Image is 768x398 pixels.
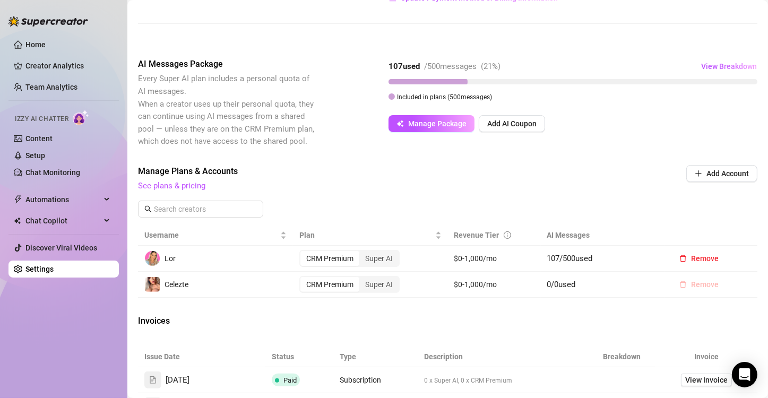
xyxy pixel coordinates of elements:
span: Username [144,229,278,241]
img: logo-BBDzfeDw.svg [8,16,88,27]
div: segmented control [299,276,400,293]
a: Chat Monitoring [25,168,80,177]
span: info-circle [504,231,511,239]
span: plus [695,170,702,177]
span: [DATE] [166,374,189,387]
a: Content [25,134,53,143]
th: Plan [293,225,448,246]
th: Issue Date [138,347,265,367]
td: $0-1,000/mo [448,246,541,272]
span: Automations [25,191,101,208]
span: Lor [165,254,176,263]
a: Setup [25,151,45,160]
span: Revenue Tier [454,231,499,239]
button: Add AI Coupon [479,115,545,132]
th: Type [333,347,418,367]
div: Super AI [359,251,399,266]
span: View Invoice [685,374,728,386]
span: 107 / 500 used [547,254,593,263]
div: Open Intercom Messenger [732,362,757,387]
input: Search creators [154,203,248,215]
span: search [144,205,152,213]
div: segmented control [299,250,400,267]
a: Creator Analytics [25,57,110,74]
span: Remove [691,280,719,289]
td: $0-1,000/mo [448,272,541,298]
span: Included in plans ( 500 messages) [397,93,492,101]
span: Remove [691,254,719,263]
span: Add AI Coupon [487,119,537,128]
img: Chat Copilot [14,217,21,224]
span: 0 x Super AI, 0 x CRM Premium [425,377,513,384]
div: CRM Premium [300,277,359,292]
img: Celezte [145,277,160,292]
button: Manage Package [389,115,474,132]
a: Discover Viral Videos [25,244,97,252]
th: AI Messages [541,225,665,246]
button: Remove [671,276,727,293]
span: Plan [299,229,433,241]
td: 0 x Super AI, 0 x CRM Premium [418,367,588,393]
span: Invoices [138,315,316,327]
img: AI Chatter [73,110,89,125]
th: Breakdown [588,347,655,367]
th: Username [138,225,293,246]
button: Remove [671,250,727,267]
span: AI Messages Package [138,58,316,71]
span: Izzy AI Chatter [15,114,68,124]
span: delete [679,255,687,262]
span: Every Super AI plan includes a personal quota of AI messages. When a creator uses up their person... [138,74,314,146]
th: Description [418,347,588,367]
strong: 107 used [389,62,420,71]
a: See plans & pricing [138,181,205,191]
span: / 500 messages [424,62,477,71]
span: Celezte [165,280,188,289]
th: Invoice [655,347,757,367]
button: Add Account [686,165,757,182]
span: file-text [149,376,157,384]
th: Status [265,347,333,367]
div: Super AI [359,277,399,292]
div: CRM Premium [300,251,359,266]
a: Home [25,40,46,49]
span: ( 21 %) [481,62,501,71]
a: Settings [25,265,54,273]
span: Paid [283,376,297,384]
a: View Invoice [681,374,732,386]
img: Lor [145,251,160,266]
span: thunderbolt [14,195,22,204]
a: Team Analytics [25,83,77,91]
span: Add Account [706,169,749,178]
span: Manage Plans & Accounts [138,165,614,178]
span: Subscription [340,376,381,384]
span: View Breakdown [701,62,757,71]
button: View Breakdown [701,58,757,75]
span: 0 / 0 used [547,280,576,289]
span: Chat Copilot [25,212,101,229]
span: Manage Package [408,119,467,128]
span: delete [679,281,687,288]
